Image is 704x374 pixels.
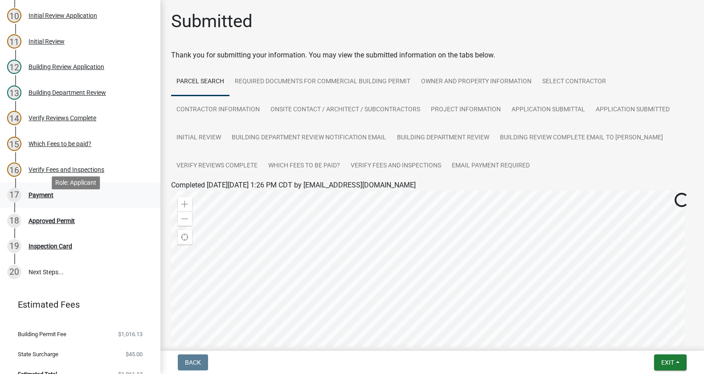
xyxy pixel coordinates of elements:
a: Select contractor [537,68,611,96]
div: Role: Applicant [52,176,100,189]
div: 11 [7,34,21,49]
div: Initial Review [29,38,65,45]
a: Owner and Property Information [416,68,537,96]
a: Estimated Fees [7,296,146,313]
span: Back [185,359,201,366]
span: $1,016.13 [118,331,143,337]
div: Which Fees to be paid? [29,141,91,147]
a: Verify Fees and Inspections [345,152,446,180]
h1: Submitted [171,11,253,32]
span: Exit [661,359,674,366]
div: Approved Permit [29,218,75,224]
span: State Surcharge [18,351,58,357]
div: 19 [7,239,21,253]
div: Find my location [178,230,192,244]
a: Which Fees to be paid? [263,152,345,180]
span: Building Permit Fee [18,331,66,337]
a: Building Department Review Notification Email [226,124,392,152]
div: Verify Fees and Inspections [29,167,104,173]
a: Required Documents for Commercial Building Permit [229,68,416,96]
a: Contractor Information [171,96,265,124]
div: Building Review Application [29,64,104,70]
div: Initial Review Application [29,12,97,19]
div: 18 [7,214,21,228]
div: Verify Reviews Complete [29,115,96,121]
a: Verify Reviews Complete [171,152,263,180]
a: Application Submittal [506,96,590,124]
div: 20 [7,265,21,279]
div: 13 [7,85,21,100]
a: Project Information [426,96,506,124]
a: Email Payment Required [446,152,535,180]
div: Zoom out [178,211,192,226]
div: 12 [7,60,21,74]
a: Building Department Review [392,124,495,152]
div: 16 [7,163,21,177]
div: Building Department Review [29,89,106,96]
div: Payment [29,192,53,198]
a: Onsite Contact / Architect / Subcontractors [265,96,426,124]
a: Parcel search [171,68,229,96]
span: Completed [DATE][DATE] 1:26 PM CDT by [EMAIL_ADDRESS][DOMAIN_NAME] [171,181,416,189]
a: Initial Review [171,124,226,152]
button: Exit [654,354,687,370]
span: $45.00 [126,351,143,357]
button: Back [178,354,208,370]
div: Inspection Card [29,243,72,249]
a: Application Submitted [590,96,675,124]
div: 10 [7,8,21,23]
div: Zoom in [178,197,192,211]
a: Building Review Complete Email to [PERSON_NAME] [495,124,668,152]
div: 17 [7,188,21,202]
div: Thank you for submitting your information. You may view the submitted information on the tabs below. [171,50,693,61]
div: 14 [7,111,21,125]
div: 15 [7,137,21,151]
